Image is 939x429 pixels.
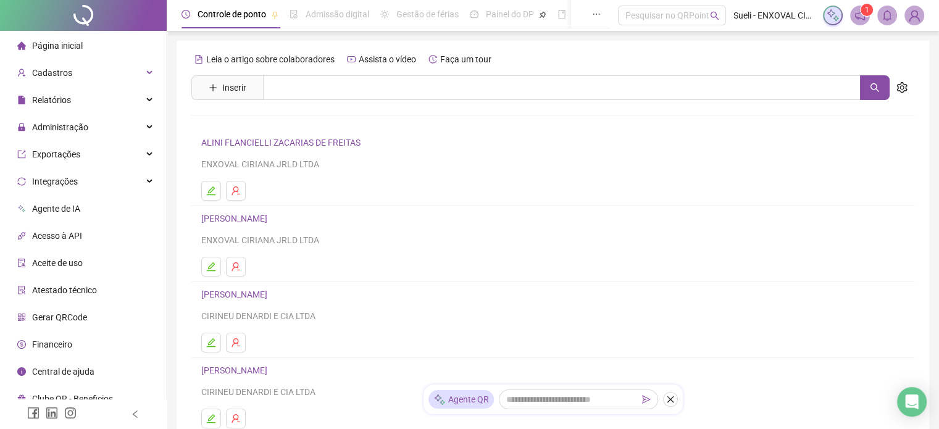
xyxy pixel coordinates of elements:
span: Atestado técnico [32,285,97,295]
span: Sueli - ENXOVAL CIRIANA JRLD LTDA [733,9,816,22]
a: ALINI FLANCIELLI ZACARIAS DE FREITAS [201,138,364,148]
span: close [666,395,675,404]
span: Acesso à API [32,231,82,241]
span: Painel do DP [486,9,534,19]
img: 38805 [905,6,924,25]
div: Open Intercom Messenger [897,387,927,417]
span: send [642,395,651,404]
span: Central de ajuda [32,367,94,377]
span: file [17,96,26,104]
img: sparkle-icon.fc2bf0ac1784a2077858766a79e2daf3.svg [826,9,840,22]
span: edit [206,338,216,348]
span: qrcode [17,313,26,322]
span: pushpin [539,11,546,19]
span: Agente de IA [32,204,80,214]
span: Exportações [32,149,80,159]
span: file-text [194,55,203,64]
span: pushpin [271,11,278,19]
span: bell [882,10,893,21]
a: [PERSON_NAME] [201,289,271,299]
div: CIRINEU DENARDI E CIA LTDA [201,385,904,399]
span: user-add [17,69,26,77]
span: Inserir [222,81,246,94]
span: home [17,41,26,50]
span: export [17,150,26,159]
span: plus [209,83,217,92]
div: ENXOVAL CIRIANA JRLD LTDA [201,233,904,247]
span: user-delete [231,262,241,272]
span: Integrações [32,177,78,186]
span: user-delete [231,186,241,196]
span: Administração [32,122,88,132]
a: [PERSON_NAME] [201,214,271,223]
span: edit [206,262,216,272]
span: Assista o vídeo [359,54,416,64]
div: CIRINEU DENARDI E CIA LTDA [201,309,904,323]
span: Aceite de uso [32,258,83,268]
span: user-delete [231,414,241,423]
a: [PERSON_NAME] [201,365,271,375]
span: Leia o artigo sobre colaboradores [206,54,335,64]
span: notification [854,10,866,21]
div: Agente QR [428,390,494,409]
span: Gerar QRCode [32,312,87,322]
span: Controle de ponto [198,9,266,19]
span: facebook [27,407,40,419]
span: user-delete [231,338,241,348]
span: sun [380,10,389,19]
span: book [557,10,566,19]
span: linkedin [46,407,58,419]
span: Financeiro [32,339,72,349]
img: sparkle-icon.fc2bf0ac1784a2077858766a79e2daf3.svg [433,393,446,406]
span: Relatórios [32,95,71,105]
span: setting [896,82,908,93]
span: Cadastros [32,68,72,78]
span: edit [206,186,216,196]
span: gift [17,394,26,403]
span: 1 [865,6,869,14]
span: Página inicial [32,41,83,51]
span: dollar [17,340,26,349]
span: edit [206,414,216,423]
span: Clube QR - Beneficios [32,394,113,404]
span: info-circle [17,367,26,376]
span: history [428,55,437,64]
span: search [710,11,719,20]
span: youtube [347,55,356,64]
div: ENXOVAL CIRIANA JRLD LTDA [201,157,904,171]
span: file-done [290,10,298,19]
span: dashboard [470,10,478,19]
span: instagram [64,407,77,419]
span: clock-circle [182,10,190,19]
sup: 1 [861,4,873,16]
span: Faça um tour [440,54,491,64]
span: sync [17,177,26,186]
span: search [870,83,880,93]
span: Admissão digital [306,9,369,19]
span: audit [17,259,26,267]
span: left [131,410,140,419]
span: api [17,231,26,240]
span: solution [17,286,26,294]
span: lock [17,123,26,131]
button: Inserir [199,78,256,98]
span: Gestão de férias [396,9,459,19]
span: ellipsis [592,10,601,19]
